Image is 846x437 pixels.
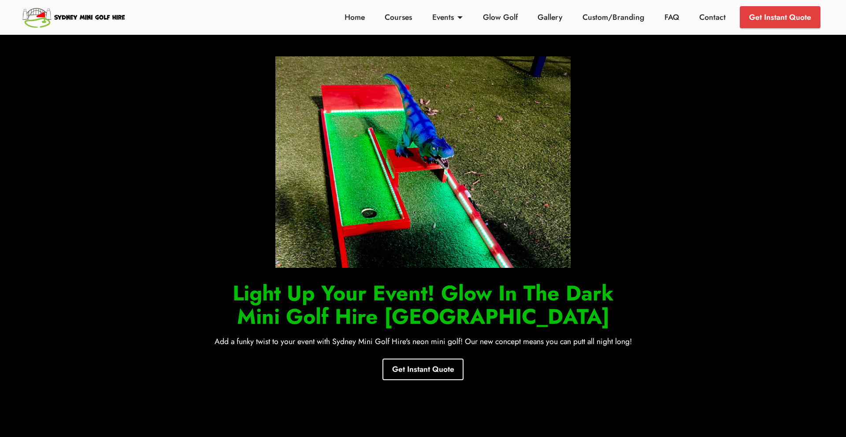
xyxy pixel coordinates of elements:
a: Get Instant Quote [382,359,463,381]
p: Add a funky twist to your event with Sydney Mini Golf Hire's neon mini golf! Our new concept mean... [212,336,634,347]
a: Gallery [535,11,565,23]
a: Glow Golf [480,11,520,23]
strong: Light Up Your Event! Glow In The Dark Mini Golf Hire [GEOGRAPHIC_DATA] [233,278,614,332]
img: Glow In the Dark Mini Golf Hire Sydney [275,56,571,268]
a: Contact [697,11,728,23]
a: Events [430,11,465,23]
a: Get Instant Quote [740,6,820,28]
a: Courses [382,11,415,23]
img: Sydney Mini Golf Hire [21,4,127,30]
a: FAQ [662,11,682,23]
a: Custom/Branding [580,11,647,23]
a: Home [342,11,367,23]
